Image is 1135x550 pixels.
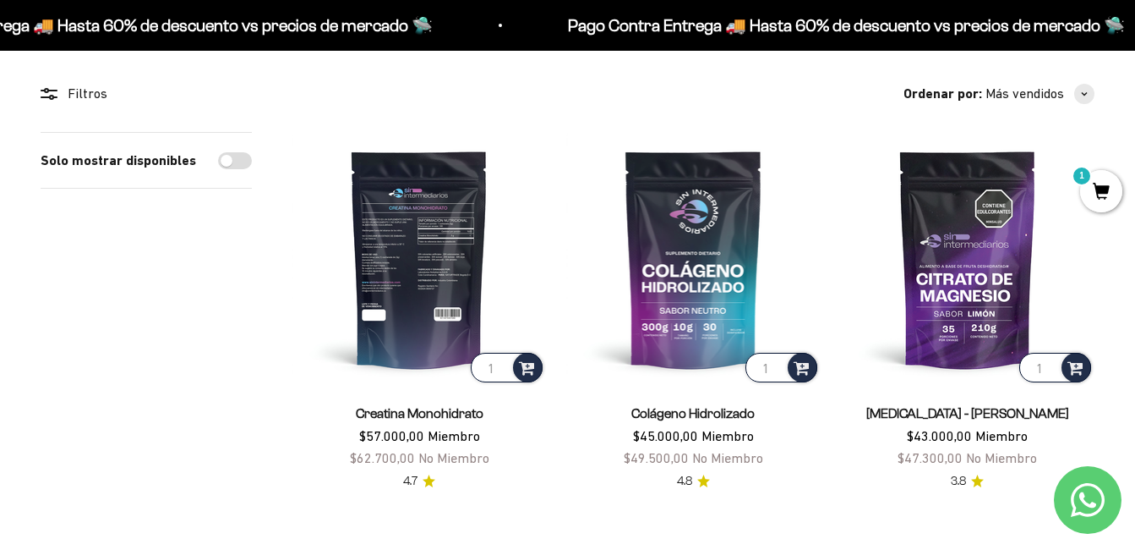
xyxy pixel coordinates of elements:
[350,450,415,465] span: $62.700,00
[985,83,1094,105] button: Más vendidos
[907,428,972,443] span: $43.000,00
[985,83,1064,105] span: Más vendidos
[1080,184,1122,202] a: 1
[356,406,483,421] a: Creatina Monohidrato
[41,83,252,105] div: Filtros
[866,406,1069,421] a: [MEDICAL_DATA] - [PERSON_NAME]
[631,406,755,421] a: Colágeno Hidrolizado
[566,12,1123,39] p: Pago Contra Entrega 🚚 Hasta 60% de descuento vs precios de mercado 🛸
[41,150,196,172] label: Solo mostrar disponibles
[898,450,963,465] span: $47.300,00
[633,428,698,443] span: $45.000,00
[418,450,489,465] span: No Miembro
[292,132,546,386] img: Creatina Monohidrato
[359,428,424,443] span: $57.000,00
[903,83,982,105] span: Ordenar por:
[677,472,692,491] span: 4.8
[403,472,435,491] a: 4.74.7 de 5.0 estrellas
[428,428,480,443] span: Miembro
[951,472,966,491] span: 3.8
[677,472,710,491] a: 4.84.8 de 5.0 estrellas
[951,472,984,491] a: 3.83.8 de 5.0 estrellas
[403,472,417,491] span: 4.7
[624,450,689,465] span: $49.500,00
[1072,166,1092,186] mark: 1
[692,450,763,465] span: No Miembro
[701,428,754,443] span: Miembro
[966,450,1037,465] span: No Miembro
[975,428,1028,443] span: Miembro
